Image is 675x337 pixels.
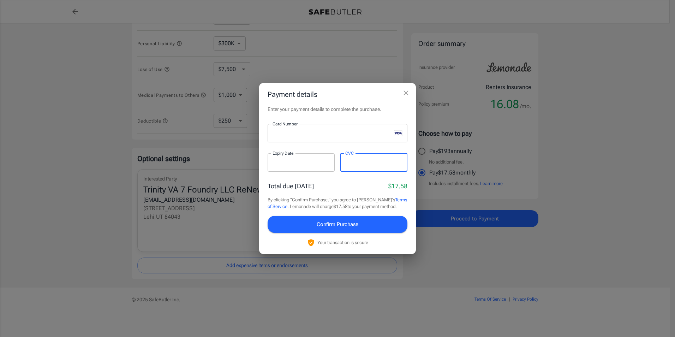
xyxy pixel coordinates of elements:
button: Confirm Purchase [268,216,407,233]
p: Enter your payment details to complete the purchase. [268,106,407,113]
iframe: Secure expiration date input frame [273,159,330,166]
iframe: Secure card number input frame [273,130,391,136]
label: Expiry Date [273,150,294,156]
span: Confirm Purchase [317,220,358,229]
svg: visa [394,130,402,136]
iframe: Secure CVC input frame [345,159,402,166]
h2: Payment details [259,83,416,106]
label: Card Number [273,121,298,127]
p: Your transaction is secure [317,239,368,246]
p: $17.58 [388,181,407,191]
label: CVC [345,150,354,156]
p: By clicking "Confirm Purchase," you agree to [PERSON_NAME]'s . Lemonade will charge $17.58 to you... [268,196,407,210]
button: close [399,86,413,100]
p: Total due [DATE] [268,181,314,191]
